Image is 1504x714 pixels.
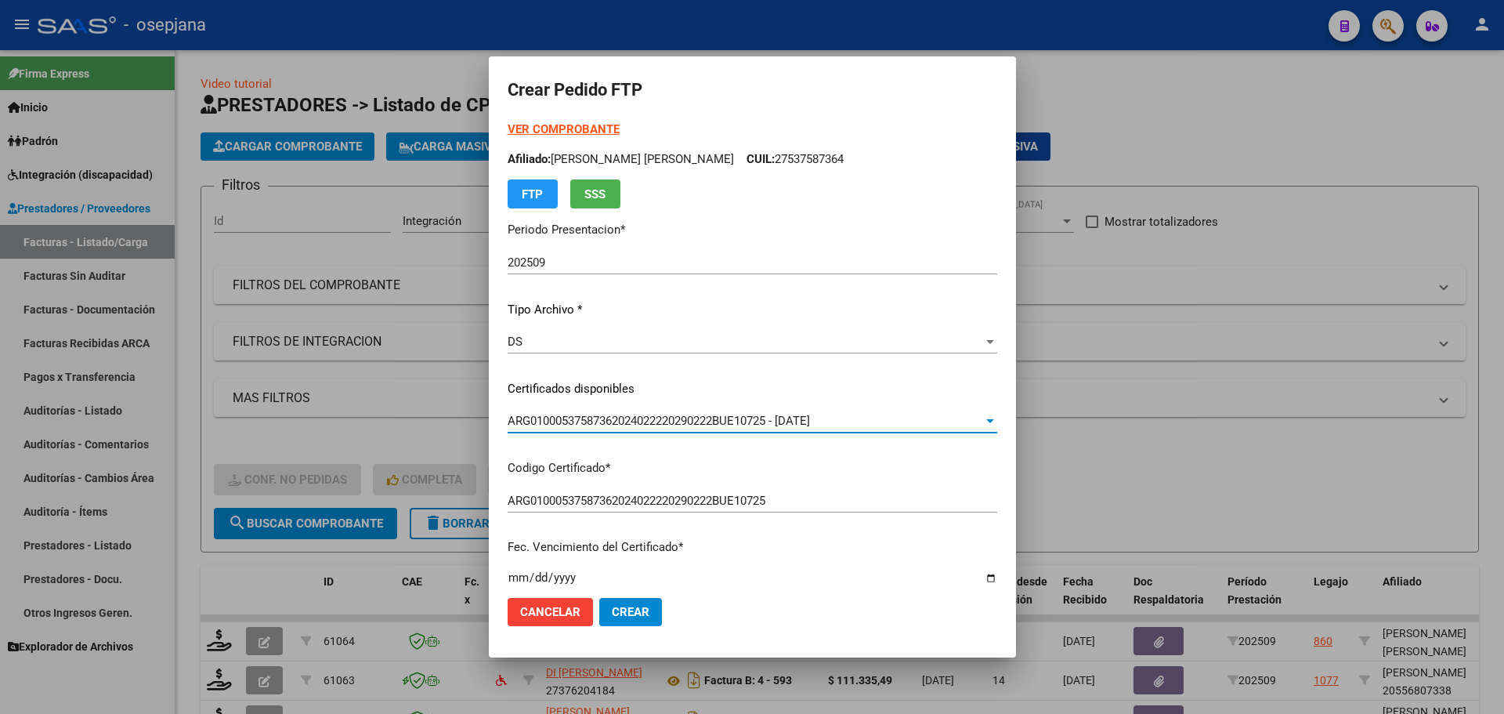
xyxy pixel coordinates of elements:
[508,150,997,169] p: [PERSON_NAME] [PERSON_NAME] 27537587364
[584,187,606,201] span: SSS
[570,179,620,208] button: SSS
[599,598,662,626] button: Crear
[747,152,775,166] span: CUIL:
[508,538,997,556] p: Fec. Vencimiento del Certificado
[508,75,997,105] h2: Crear Pedido FTP
[508,380,997,398] p: Certificados disponibles
[508,335,522,349] span: DS
[508,221,997,239] p: Periodo Presentacion
[612,605,649,619] span: Crear
[1451,661,1488,698] iframe: Intercom live chat
[508,179,558,208] button: FTP
[508,122,620,136] a: VER COMPROBANTE
[508,598,593,626] button: Cancelar
[508,301,997,319] p: Tipo Archivo *
[508,414,810,428] span: ARG01000537587362024022220290222BUE10725 - [DATE]
[520,605,580,619] span: Cancelar
[508,459,997,477] p: Codigo Certificado
[508,152,551,166] span: Afiliado:
[522,187,543,201] span: FTP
